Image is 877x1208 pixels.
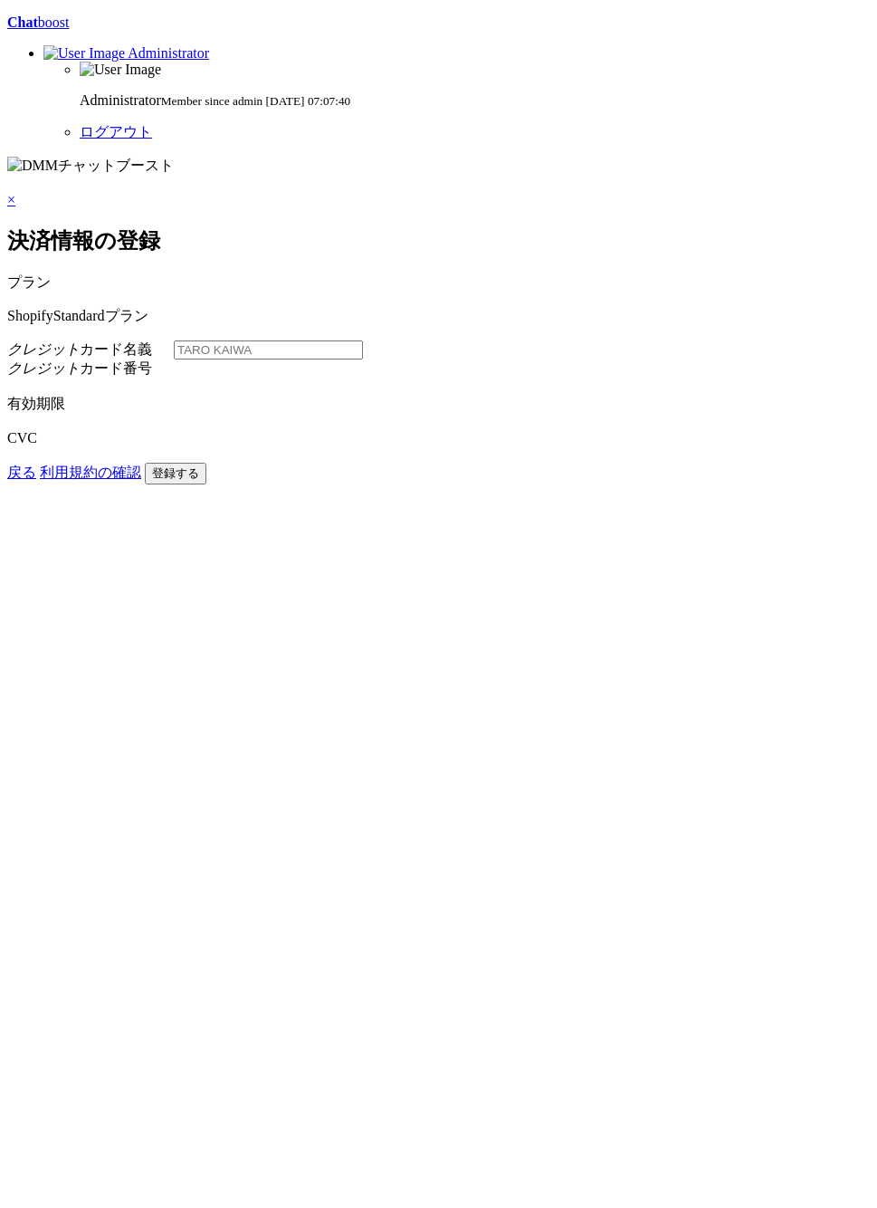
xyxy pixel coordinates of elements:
button: 登録する [145,463,206,484]
a: 利用規約の確認 [40,465,141,480]
input: TARO KAIWA [174,340,363,360]
label: カード名義 [7,341,174,357]
i: クレジット [7,360,80,376]
a: 戻る [7,465,36,480]
img: User Image [80,62,161,78]
b: Chat [7,14,38,30]
p: Administrator [80,92,870,109]
iframe: Secure payment input frame [7,414,166,430]
a: Administrator [43,45,209,61]
label: 有効期限 [7,396,65,411]
img: DMMチャットブースト [7,157,174,176]
img: User Image [43,45,125,62]
i: クレジット [7,341,80,357]
p: ShopifyStandardプラン [7,307,870,326]
span: Administrator [128,45,209,61]
a: ログアウト [80,124,152,139]
label: プラン [7,274,51,290]
p: boost [7,14,870,31]
small: Member since admin [DATE] 07:07:40 [161,94,351,108]
a: Chatboost [7,14,870,31]
h1: 決済情報の登録 [7,226,870,255]
a: × [7,192,15,207]
iframe: Secure payment input frame [7,446,166,463]
label: カード番号 [7,360,152,376]
iframe: Secure payment input frame [7,379,369,395]
label: CVC [7,430,37,446]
